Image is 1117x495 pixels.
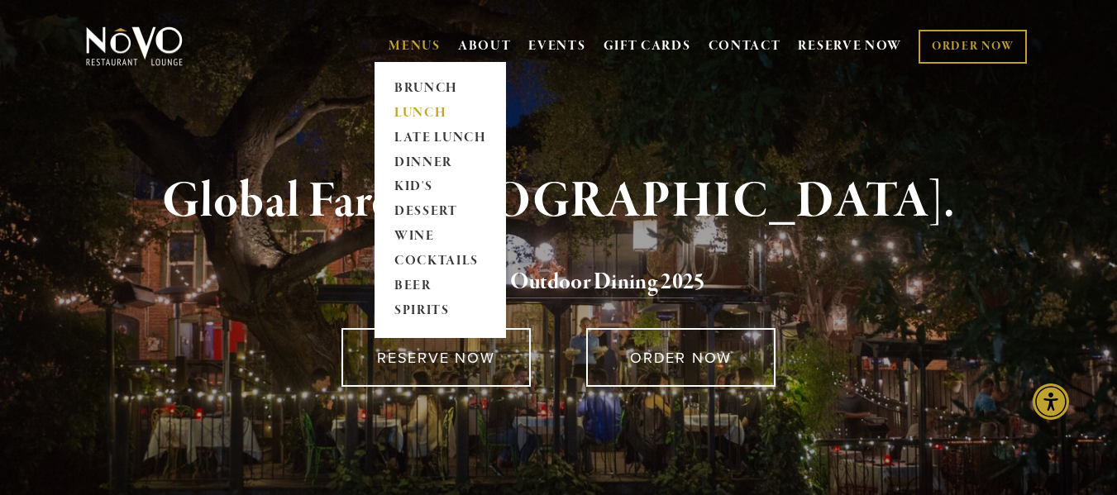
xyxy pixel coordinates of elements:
a: LATE LUNCH [389,126,492,150]
a: Voted Best Outdoor Dining 202 [412,268,694,299]
a: ORDER NOW [919,30,1027,64]
img: Novo Restaurant &amp; Lounge [83,26,186,67]
a: ABOUT [458,38,512,55]
a: DINNER [389,150,492,175]
a: MENUS [389,38,441,55]
a: RESERVE NOW [798,31,902,62]
a: KID'S [389,175,492,200]
h2: 5 [112,265,1006,300]
a: RESERVE NOW [341,328,531,387]
a: BRUNCH [389,76,492,101]
strong: Global Fare. [GEOGRAPHIC_DATA]. [162,170,955,233]
a: DESSERT [389,200,492,225]
a: BEER [389,274,492,299]
div: Accessibility Menu [1033,383,1069,420]
a: EVENTS [528,38,585,55]
a: SPIRITS [389,299,492,324]
a: COCKTAILS [389,250,492,274]
a: LUNCH [389,101,492,126]
a: GIFT CARDS [604,31,691,62]
a: ORDER NOW [586,328,776,387]
a: WINE [389,225,492,250]
a: CONTACT [709,31,781,62]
